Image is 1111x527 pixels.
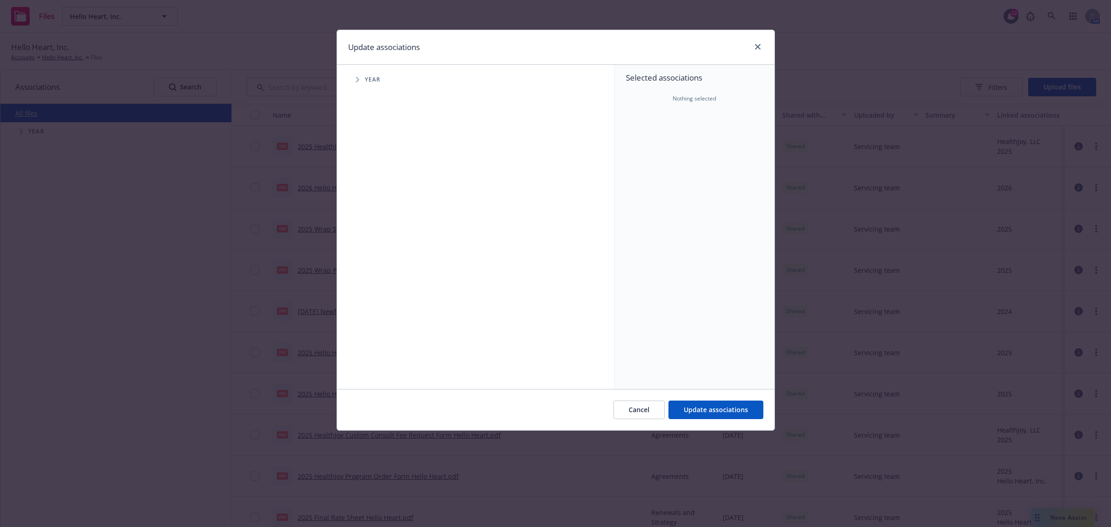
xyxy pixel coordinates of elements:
span: Year [365,77,381,82]
span: Update associations [684,405,748,414]
button: Cancel [613,401,665,419]
div: Tree Example [337,70,614,89]
span: Selected associations [626,72,763,83]
span: Cancel [629,405,649,414]
span: Nothing selected [673,94,716,103]
h1: Update associations [348,41,420,53]
a: close [752,41,763,52]
button: Update associations [668,401,763,419]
